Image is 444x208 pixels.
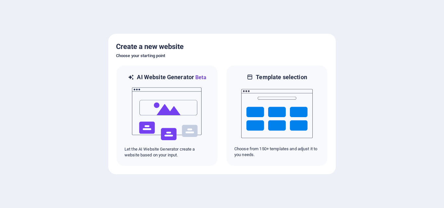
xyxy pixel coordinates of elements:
[116,52,328,60] h6: Choose your starting point
[116,65,218,166] div: AI Website GeneratorBetaaiLet the AI Website Generator create a website based on your input.
[234,146,320,158] p: Choose from 150+ templates and adjust it to you needs.
[137,73,206,81] h6: AI Website Generator
[116,42,328,52] h5: Create a new website
[256,73,307,81] h6: Template selection
[131,81,203,146] img: ai
[194,74,206,80] span: Beta
[124,146,210,158] p: Let the AI Website Generator create a website based on your input.
[226,65,328,166] div: Template selectionChoose from 150+ templates and adjust it to you needs.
